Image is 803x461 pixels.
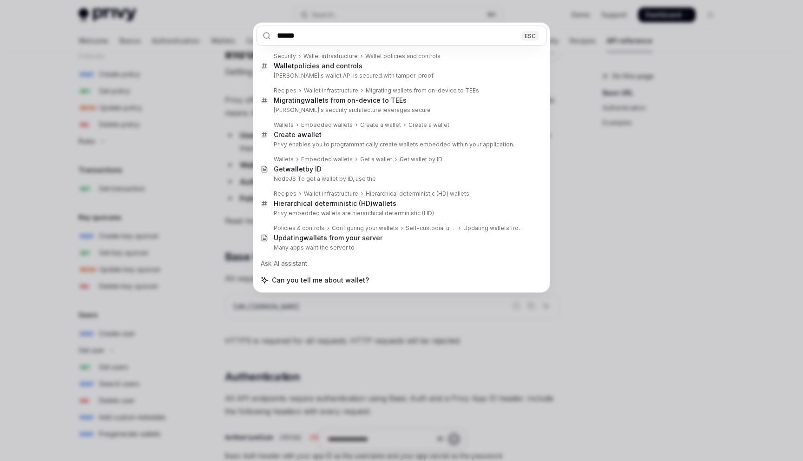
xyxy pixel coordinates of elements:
div: Security [274,53,296,60]
div: Get wallet by ID [400,156,442,163]
p: NodeJS To get a wallet by ID, use the [274,175,527,183]
div: Ask AI assistant [256,255,547,272]
b: wallet [373,199,393,207]
p: Privy enables you to programmatically create wallets embedded within your application. [274,141,527,148]
div: Hierarchical deterministic (HD) wallets [366,190,469,198]
div: Embedded wallets [301,156,353,163]
b: wallet [305,96,325,104]
p: Many apps want the server to [274,244,527,251]
div: ESC [522,31,539,40]
div: Configuring your wallets [332,224,398,232]
div: Wallet infrastructure [304,190,358,198]
b: wallet [303,234,323,242]
b: Wallet [274,62,294,70]
div: Create a wallet [360,121,401,129]
div: Get by ID [274,165,322,173]
div: Wallet infrastructure [304,87,358,94]
b: wallet [302,131,322,138]
div: Migrating wallets from on-device to TEEs [366,87,479,94]
div: Get a wallet [360,156,392,163]
p: [PERSON_NAME]'s security architecture leverages secure [274,106,527,114]
div: Wallet policies and controls [365,53,441,60]
div: Migrating s from on-device to TEEs [274,96,407,105]
b: wallet [285,165,305,173]
div: Create a wallet [408,121,449,129]
div: Create a [274,131,322,139]
div: Recipes [274,87,296,94]
div: Policies & controls [274,224,324,232]
div: Embedded wallets [301,121,353,129]
div: Updating s from your server [274,234,382,242]
div: Self-custodial user wallets [406,224,456,232]
div: Recipes [274,190,296,198]
p: Privy embedded wallets are hierarchical deterministic (HD) [274,210,527,217]
p: [PERSON_NAME]'s wallet API is secured with tamper-proof [274,72,527,79]
div: Wallet infrastructure [303,53,358,60]
div: Wallets [274,156,294,163]
div: Updating wallets from your server [463,224,527,232]
div: Hierarchical deterministic (HD) s [274,199,396,208]
div: Wallets [274,121,294,129]
span: Can you tell me about wallet? [272,276,369,285]
div: policies and controls [274,62,362,70]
